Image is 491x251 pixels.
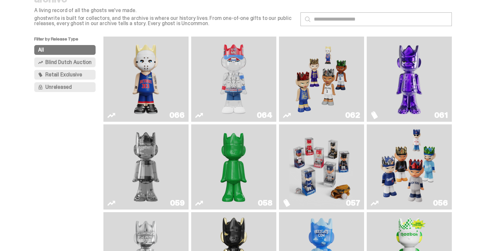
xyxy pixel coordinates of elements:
a: Game Face (2025) [371,127,448,207]
a: Fantasy [371,39,448,119]
div: 066 [169,111,185,119]
a: Schrödinger's ghost: Sunday Green [195,127,272,207]
span: Unreleased [45,85,71,90]
a: Two [107,127,185,207]
button: All [34,45,96,55]
div: 061 [434,111,448,119]
p: ghostwrite is built for collectors, and the archive is where our history lives. From one-of-one g... [34,16,295,26]
div: 056 [433,199,448,207]
div: 059 [170,199,185,207]
p: A living record of all the ghosts we've made. [34,8,295,13]
div: 062 [345,111,360,119]
button: Unreleased [34,82,96,92]
a: Eminem [107,39,185,119]
div: 058 [258,199,272,207]
img: You Can't See Me [202,39,266,119]
img: Eminem [114,39,178,119]
span: Retail Exclusive [45,72,82,77]
img: Game Face (2025) [377,127,441,207]
div: 064 [257,111,272,119]
img: Game Face (2025) [289,39,353,119]
img: Game Face (2025) [289,127,353,207]
img: Fantasy [377,39,441,119]
button: Blind Dutch Auction [34,57,96,67]
a: Game Face (2025) [283,127,360,207]
a: Game Face (2025) [283,39,360,119]
p: Filter by Release Type [34,37,103,45]
a: You Can't See Me [195,39,272,119]
span: Blind Dutch Auction [45,60,92,65]
span: All [38,47,44,53]
div: 057 [346,199,360,207]
img: Schrödinger's ghost: Sunday Green [202,127,266,207]
img: Two [114,127,178,207]
button: Retail Exclusive [34,70,96,80]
